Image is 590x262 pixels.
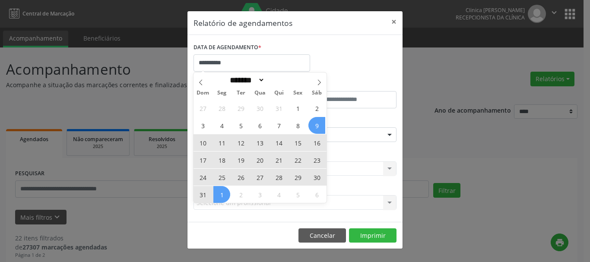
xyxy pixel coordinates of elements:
[270,117,287,134] span: Agosto 7, 2025
[194,134,211,151] span: Agosto 10, 2025
[232,117,249,134] span: Agosto 5, 2025
[213,90,232,96] span: Seg
[270,90,289,96] span: Qui
[308,134,325,151] span: Agosto 16, 2025
[289,169,306,186] span: Agosto 29, 2025
[227,76,265,85] select: Month
[308,186,325,203] span: Setembro 6, 2025
[270,186,287,203] span: Setembro 4, 2025
[232,134,249,151] span: Agosto 12, 2025
[298,228,346,243] button: Cancelar
[194,186,211,203] span: Agosto 31, 2025
[251,169,268,186] span: Agosto 27, 2025
[213,169,230,186] span: Agosto 25, 2025
[270,134,287,151] span: Agosto 14, 2025
[308,152,325,168] span: Agosto 23, 2025
[297,78,397,91] label: ATÉ
[270,100,287,117] span: Julho 31, 2025
[289,90,308,96] span: Sex
[232,169,249,186] span: Agosto 26, 2025
[289,100,306,117] span: Agosto 1, 2025
[251,186,268,203] span: Setembro 3, 2025
[251,117,268,134] span: Agosto 6, 2025
[289,117,306,134] span: Agosto 8, 2025
[308,169,325,186] span: Agosto 30, 2025
[308,90,327,96] span: Sáb
[251,134,268,151] span: Agosto 13, 2025
[193,17,292,28] h5: Relatório de agendamentos
[213,100,230,117] span: Julho 28, 2025
[232,90,251,96] span: Ter
[349,228,397,243] button: Imprimir
[232,186,249,203] span: Setembro 2, 2025
[251,90,270,96] span: Qua
[251,100,268,117] span: Julho 30, 2025
[265,76,293,85] input: Year
[193,90,213,96] span: Dom
[289,134,306,151] span: Agosto 15, 2025
[270,152,287,168] span: Agosto 21, 2025
[232,100,249,117] span: Julho 29, 2025
[213,117,230,134] span: Agosto 4, 2025
[193,41,261,54] label: DATA DE AGENDAMENTO
[289,152,306,168] span: Agosto 22, 2025
[194,100,211,117] span: Julho 27, 2025
[385,11,403,32] button: Close
[194,169,211,186] span: Agosto 24, 2025
[232,152,249,168] span: Agosto 19, 2025
[213,186,230,203] span: Setembro 1, 2025
[251,152,268,168] span: Agosto 20, 2025
[270,169,287,186] span: Agosto 28, 2025
[194,117,211,134] span: Agosto 3, 2025
[194,152,211,168] span: Agosto 17, 2025
[213,152,230,168] span: Agosto 18, 2025
[213,134,230,151] span: Agosto 11, 2025
[289,186,306,203] span: Setembro 5, 2025
[308,100,325,117] span: Agosto 2, 2025
[308,117,325,134] span: Agosto 9, 2025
